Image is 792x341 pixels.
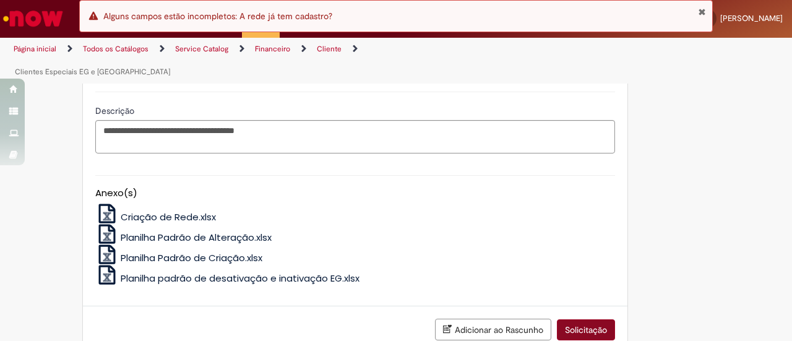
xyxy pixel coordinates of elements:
a: Financeiro [255,44,290,54]
a: Service Catalog [175,44,228,54]
span: Planilha Padrão de Alteração.xlsx [121,231,272,244]
button: Adicionar ao Rascunho [435,319,551,340]
a: Planilha padrão de desativação e inativação EG.xlsx [95,272,360,285]
a: Planilha Padrão de Criação.xlsx [95,251,263,264]
button: Solicitação [557,319,615,340]
span: Criação de Rede.xlsx [121,210,216,223]
span: Descrição [95,105,137,116]
a: Página inicial [14,44,56,54]
h5: Anexo(s) [95,188,615,199]
img: ServiceNow [1,6,65,31]
textarea: Descrição [95,120,615,153]
a: Criação de Rede.xlsx [95,210,217,223]
span: Alguns campos estão incompletos: A rede já tem cadastro? [103,11,332,22]
a: Clientes Especiais EG e [GEOGRAPHIC_DATA] [15,67,170,77]
span: [PERSON_NAME] [720,13,783,24]
a: Todos os Catálogos [83,44,148,54]
span: Planilha padrão de desativação e inativação EG.xlsx [121,272,359,285]
a: Planilha Padrão de Alteração.xlsx [95,231,272,244]
span: Planilha Padrão de Criação.xlsx [121,251,262,264]
a: Cliente [317,44,342,54]
ul: Trilhas de página [9,38,519,84]
button: Fechar Notificação [698,7,706,17]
